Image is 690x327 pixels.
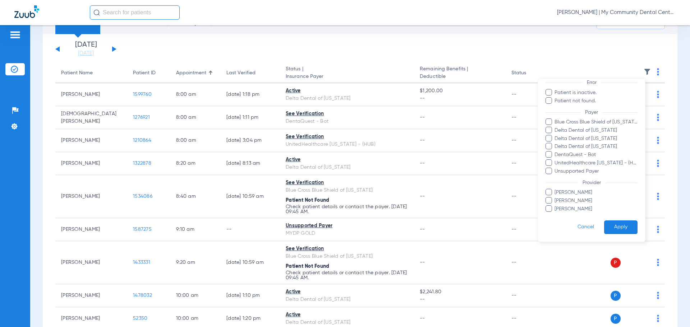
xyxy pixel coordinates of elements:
[554,159,638,167] span: UnitedHealthcare [US_STATE] - (HUB)
[554,168,638,175] span: Unsupported Payer
[582,80,601,85] span: Error
[554,135,638,143] span: Delta Dental of [US_STATE]
[554,143,638,150] span: Delta Dental of [US_STATE]
[554,205,638,213] span: [PERSON_NAME]
[578,180,605,185] span: Provider
[604,220,638,234] button: Apply
[554,127,638,134] span: Delta Dental of [US_STATE]
[554,189,638,196] span: [PERSON_NAME]
[554,89,638,97] span: Patient is inactive.
[554,151,638,159] span: DentaQuest - Bot
[554,197,638,205] span: [PERSON_NAME]
[554,118,638,126] span: Blue Cross Blue Shield of [US_STATE]
[554,97,638,105] span: Patient not found.
[580,110,602,115] span: Payer
[567,220,604,234] button: Cancel
[654,293,690,327] iframe: Chat Widget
